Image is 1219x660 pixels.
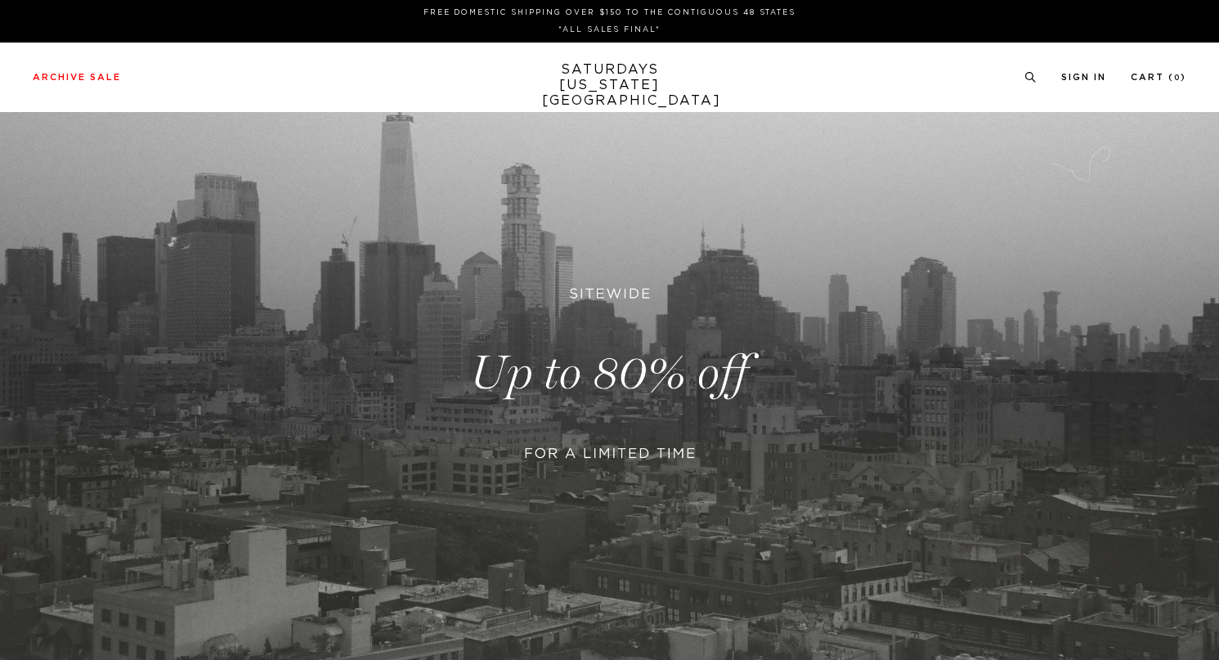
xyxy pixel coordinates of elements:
small: 0 [1174,74,1181,82]
p: *ALL SALES FINAL* [39,24,1180,36]
p: FREE DOMESTIC SHIPPING OVER $150 TO THE CONTIGUOUS 48 STATES [39,7,1180,19]
a: SATURDAYS[US_STATE][GEOGRAPHIC_DATA] [542,62,677,109]
a: Archive Sale [33,73,121,82]
a: Sign In [1061,73,1106,82]
a: Cart (0) [1131,73,1186,82]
